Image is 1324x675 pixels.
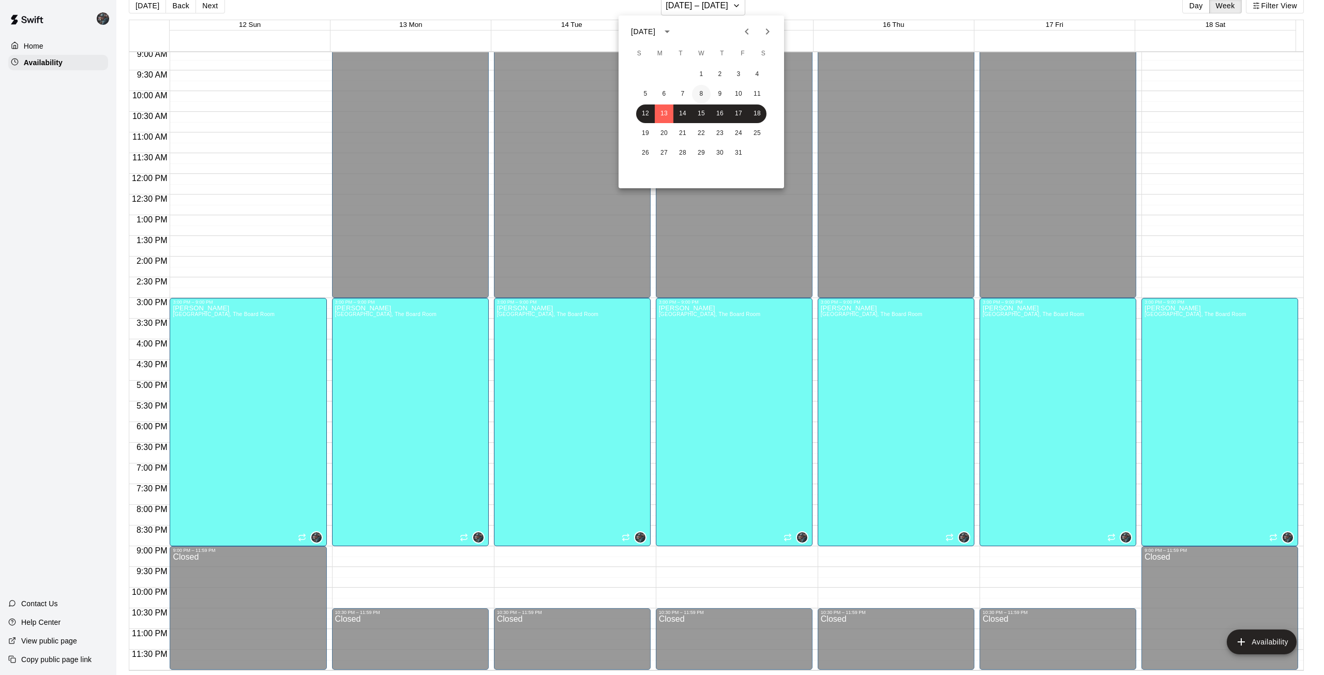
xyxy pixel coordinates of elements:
[748,124,766,143] button: 25
[692,65,711,84] button: 1
[636,124,655,143] button: 19
[729,85,748,103] button: 10
[748,65,766,84] button: 4
[729,104,748,123] button: 17
[673,85,692,103] button: 7
[757,21,778,42] button: Next month
[692,124,711,143] button: 22
[733,43,752,64] span: Friday
[636,85,655,103] button: 5
[711,85,729,103] button: 9
[673,124,692,143] button: 21
[631,26,655,37] div: [DATE]
[692,144,711,162] button: 29
[711,124,729,143] button: 23
[658,23,676,40] button: calendar view is open, switch to year view
[655,124,673,143] button: 20
[748,104,766,123] button: 18
[651,43,669,64] span: Monday
[729,65,748,84] button: 3
[711,144,729,162] button: 30
[673,104,692,123] button: 14
[671,43,690,64] span: Tuesday
[711,104,729,123] button: 16
[692,85,711,103] button: 8
[711,65,729,84] button: 2
[736,21,757,42] button: Previous month
[655,144,673,162] button: 27
[630,43,649,64] span: Sunday
[655,85,673,103] button: 6
[748,85,766,103] button: 11
[692,43,711,64] span: Wednesday
[729,144,748,162] button: 31
[754,43,773,64] span: Saturday
[673,144,692,162] button: 28
[692,104,711,123] button: 15
[713,43,731,64] span: Thursday
[729,124,748,143] button: 24
[655,104,673,123] button: 13
[636,144,655,162] button: 26
[636,104,655,123] button: 12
